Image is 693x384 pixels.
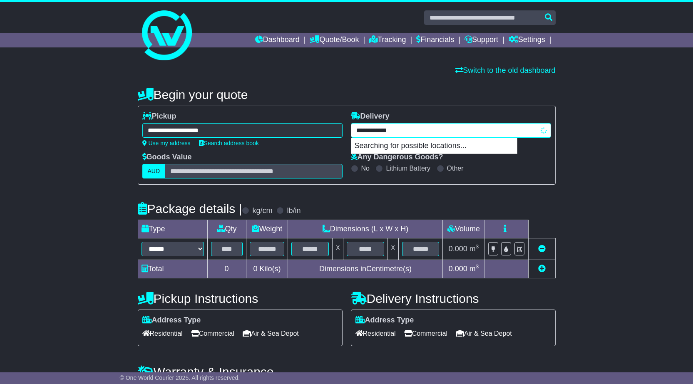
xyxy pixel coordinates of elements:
[138,365,556,379] h4: Warranty & Insurance
[351,292,556,305] h4: Delivery Instructions
[351,112,390,121] label: Delivery
[288,220,443,238] td: Dimensions (L x W x H)
[252,206,272,216] label: kg/cm
[142,140,191,146] a: Use my address
[287,206,301,216] label: lb/in
[404,327,447,340] span: Commercial
[476,263,479,270] sup: 3
[447,164,464,172] label: Other
[288,260,443,278] td: Dimensions in Centimetre(s)
[138,260,207,278] td: Total
[207,220,246,238] td: Qty
[355,316,414,325] label: Address Type
[386,164,430,172] label: Lithium Battery
[476,243,479,250] sup: 3
[449,245,467,253] span: 0.000
[416,33,454,47] a: Financials
[138,220,207,238] td: Type
[199,140,259,146] a: Search address book
[351,138,517,154] p: Searching for possible locations...
[509,33,545,47] a: Settings
[469,265,479,273] span: m
[333,238,343,260] td: x
[207,260,246,278] td: 0
[246,260,288,278] td: Kilo(s)
[355,327,396,340] span: Residential
[351,153,443,162] label: Any Dangerous Goods?
[142,153,192,162] label: Goods Value
[138,292,343,305] h4: Pickup Instructions
[142,112,176,121] label: Pickup
[538,245,546,253] a: Remove this item
[387,238,398,260] td: x
[469,245,479,253] span: m
[455,66,555,74] a: Switch to the old dashboard
[361,164,370,172] label: No
[351,123,551,138] typeahead: Please provide city
[191,327,234,340] span: Commercial
[464,33,498,47] a: Support
[253,265,257,273] span: 0
[142,316,201,325] label: Address Type
[443,220,484,238] td: Volume
[138,202,242,216] h4: Package details |
[138,88,556,102] h4: Begin your quote
[538,265,546,273] a: Add new item
[246,220,288,238] td: Weight
[120,374,240,381] span: © One World Courier 2025. All rights reserved.
[142,164,166,178] label: AUD
[310,33,359,47] a: Quote/Book
[456,327,512,340] span: Air & Sea Depot
[369,33,406,47] a: Tracking
[243,327,299,340] span: Air & Sea Depot
[255,33,300,47] a: Dashboard
[142,327,183,340] span: Residential
[449,265,467,273] span: 0.000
